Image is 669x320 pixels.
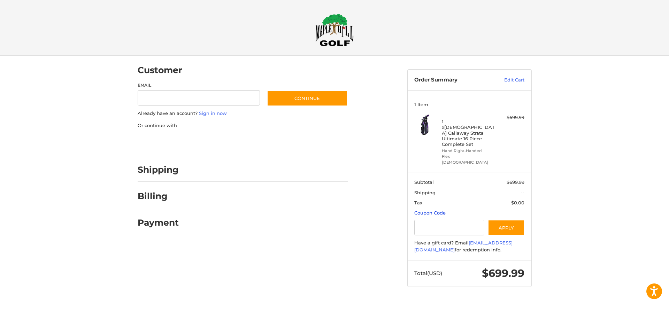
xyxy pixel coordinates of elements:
span: -- [521,190,524,195]
iframe: PayPal-paylater [194,136,247,148]
div: Have a gift card? Email for redemption info. [414,240,524,253]
span: Subtotal [414,179,434,185]
input: Gift Certificate or Coupon Code [414,220,484,235]
h3: 1 Item [414,102,524,107]
button: Apply [488,220,525,235]
img: Maple Hill Golf [315,14,354,46]
iframe: PayPal-venmo [253,136,306,148]
a: Coupon Code [414,210,446,216]
iframe: PayPal-paypal [135,136,187,148]
h2: Customer [138,65,182,76]
h2: Payment [138,217,179,228]
h4: 1 x [DEMOGRAPHIC_DATA] Callaway Strata Ultimate 16 Piece Complete Set [442,119,495,147]
a: Sign in now [199,110,227,116]
a: [EMAIL_ADDRESS][DOMAIN_NAME] [414,240,513,252]
span: $0.00 [511,200,524,205]
span: $699.99 [507,179,524,185]
h2: Billing [138,191,178,202]
h3: Order Summary [414,77,489,84]
li: Flex [DEMOGRAPHIC_DATA] [442,154,495,165]
span: $699.99 [482,267,524,280]
span: Total (USD) [414,270,442,276]
p: Or continue with [138,122,348,129]
button: Continue [267,90,348,106]
div: $699.99 [497,114,524,121]
li: Hand Right-Handed [442,148,495,154]
p: Already have an account? [138,110,348,117]
span: Shipping [414,190,436,195]
label: Email [138,82,260,88]
span: Tax [414,200,422,205]
a: Edit Cart [489,77,524,84]
h2: Shipping [138,164,179,175]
